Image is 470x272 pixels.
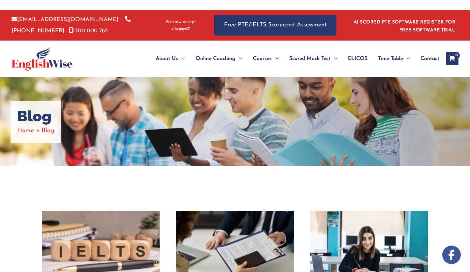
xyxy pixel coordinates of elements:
[17,128,34,134] a: Home
[190,47,248,70] a: Online CoachingMenu Toggle
[248,47,284,70] a: CoursesMenu Toggle
[140,47,439,70] nav: Site Navigation: Main Menu
[421,47,439,70] span: Contact
[12,17,131,33] a: [PHONE_NUMBER]
[17,125,54,136] nav: Breadcrumbs
[343,47,373,70] a: ELICOS
[42,128,54,134] span: Blog
[156,47,178,70] span: About Us
[289,47,330,70] span: Scored Mock Test
[330,47,337,70] span: Menu Toggle
[272,47,279,70] span: Menu Toggle
[403,47,410,70] span: Menu Toggle
[442,246,461,264] img: white-facebook.png
[150,47,190,70] a: About UsMenu Toggle
[12,47,73,71] img: cropped-ew-logo
[172,27,190,31] img: Afterpay-Logo
[69,28,108,34] a: 1300 000 783
[17,107,54,125] h1: Blog
[214,15,336,36] a: Free PTE/IELTS Scorecard Assessment
[12,17,118,22] a: [EMAIL_ADDRESS][DOMAIN_NAME]
[165,19,196,25] span: We now accept
[373,47,415,70] a: Time TableMenu Toggle
[415,47,439,70] a: Contact
[235,47,242,70] span: Menu Toggle
[178,47,185,70] span: Menu Toggle
[354,20,455,33] a: AI SCORED PTE SOFTWARE REGISTER FOR FREE SOFTWARE TRIAL
[284,47,343,70] a: Scored Mock TestMenu Toggle
[378,47,403,70] span: Time Table
[348,47,367,70] span: ELICOS
[196,47,235,70] span: Online Coaching
[446,52,458,65] a: View Shopping Cart, empty
[350,15,458,36] aside: Header Widget 1
[253,47,272,70] span: Courses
